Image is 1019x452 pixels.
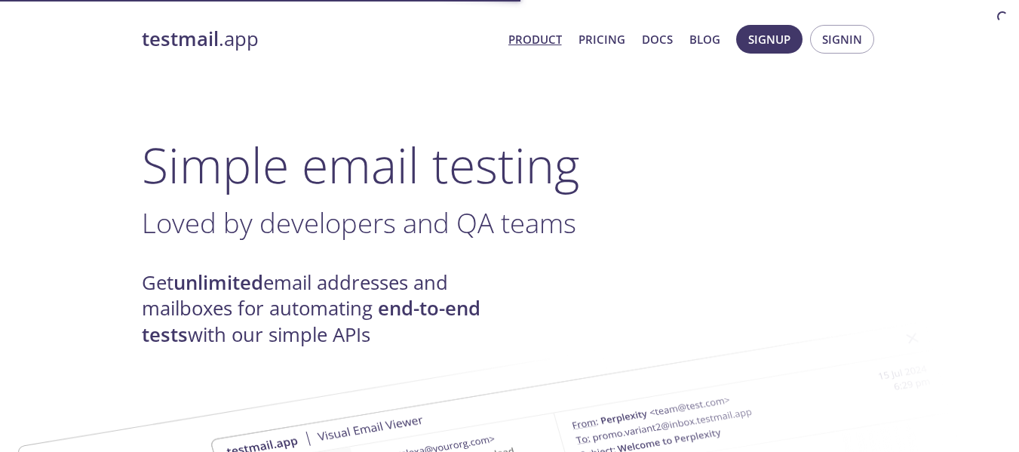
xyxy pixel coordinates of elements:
strong: unlimited [173,269,263,296]
h4: Get email addresses and mailboxes for automating with our simple APIs [142,270,510,348]
a: Docs [642,29,673,49]
span: Signin [822,29,862,49]
h1: Simple email testing [142,136,878,194]
strong: end-to-end tests [142,295,480,347]
a: Product [508,29,562,49]
span: Signup [748,29,790,49]
a: Blog [689,29,720,49]
a: Pricing [579,29,625,49]
strong: testmail [142,26,219,52]
span: Loved by developers and QA teams [142,204,576,241]
button: Signin [810,25,874,54]
button: Signup [736,25,803,54]
a: testmail.app [142,26,496,52]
